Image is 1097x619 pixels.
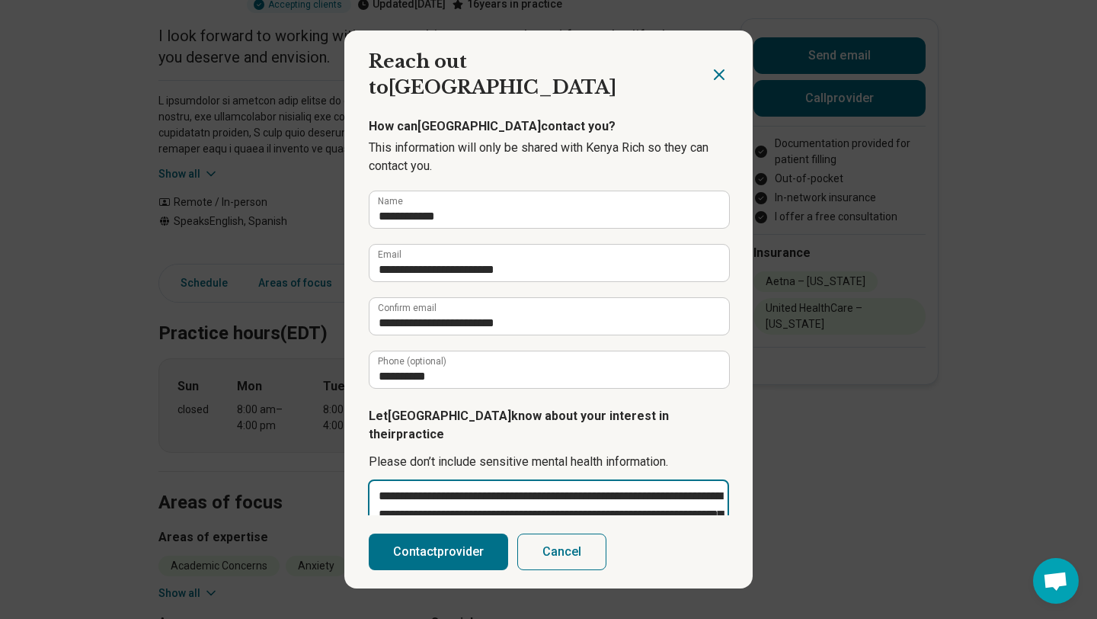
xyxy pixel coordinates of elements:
[369,534,508,570] button: Contactprovider
[369,453,728,471] p: Please don’t include sensitive mental health information.
[369,407,728,444] p: Let [GEOGRAPHIC_DATA] know about your interest in their practice
[710,66,728,84] button: Close dialog
[369,139,728,175] p: This information will only be shared with Kenya Rich so they can contact you.
[517,534,606,570] button: Cancel
[378,250,401,259] label: Email
[378,357,446,366] label: Phone (optional)
[378,303,437,313] label: Confirm email
[378,197,403,206] label: Name
[369,50,616,98] span: Reach out to [GEOGRAPHIC_DATA]
[369,117,728,136] p: How can [GEOGRAPHIC_DATA] contact you?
